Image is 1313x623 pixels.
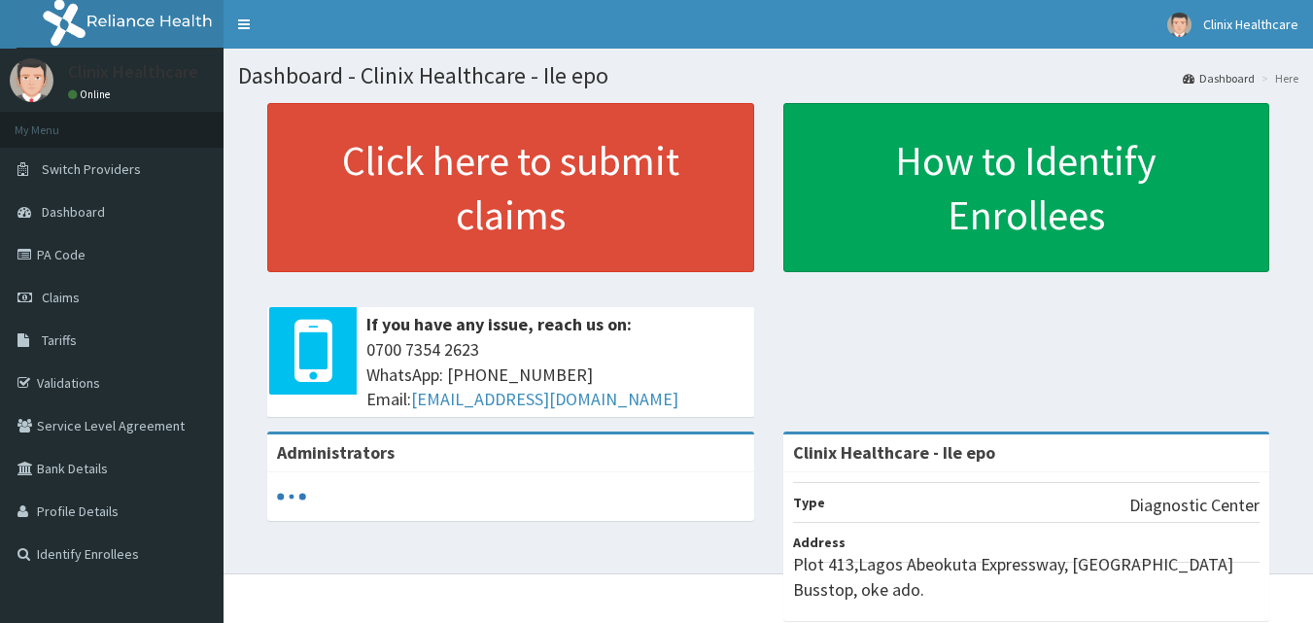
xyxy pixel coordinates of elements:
[1183,70,1255,87] a: Dashboard
[68,87,115,101] a: Online
[1257,70,1298,87] li: Here
[42,203,105,221] span: Dashboard
[1129,493,1260,518] p: Diagnostic Center
[783,103,1270,272] a: How to Identify Enrollees
[1203,16,1298,33] span: Clinix Healthcare
[1167,13,1192,37] img: User Image
[68,63,198,81] p: Clinix Healthcare
[277,482,306,511] svg: audio-loading
[238,63,1298,88] h1: Dashboard - Clinix Healthcare - Ile epo
[42,160,141,178] span: Switch Providers
[793,534,846,551] b: Address
[793,441,995,464] strong: Clinix Healthcare - Ile epo
[277,441,395,464] b: Administrators
[411,388,678,410] a: [EMAIL_ADDRESS][DOMAIN_NAME]
[366,337,744,412] span: 0700 7354 2623 WhatsApp: [PHONE_NUMBER] Email:
[793,494,825,511] b: Type
[793,552,1261,602] p: Plot 413,Lagos Abeokuta Expressway, [GEOGRAPHIC_DATA] Busstop, oke ado.
[267,103,754,272] a: Click here to submit claims
[10,58,53,102] img: User Image
[42,289,80,306] span: Claims
[42,331,77,349] span: Tariffs
[366,313,632,335] b: If you have any issue, reach us on:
